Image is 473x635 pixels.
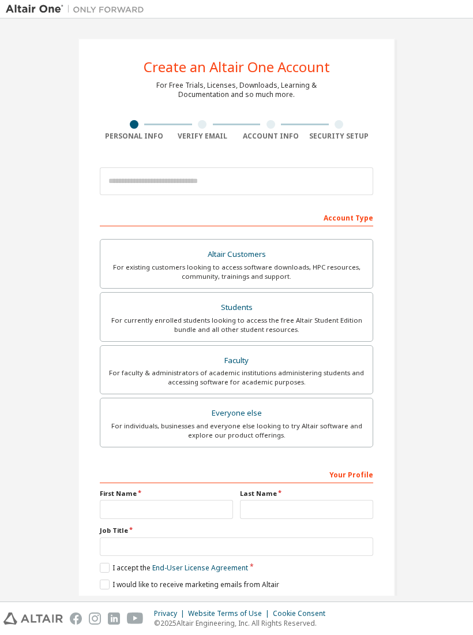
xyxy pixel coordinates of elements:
div: For faculty & administrators of academic institutions administering students and accessing softwa... [107,368,366,387]
label: I would like to receive marketing emails from Altair [100,580,279,589]
div: Your Profile [100,465,373,483]
div: Website Terms of Use [188,609,273,618]
div: For individuals, businesses and everyone else looking to try Altair software and explore our prod... [107,421,366,440]
img: instagram.svg [89,612,101,625]
img: Altair One [6,3,150,15]
img: facebook.svg [70,612,82,625]
a: End-User License Agreement [152,563,248,573]
div: Privacy [154,609,188,618]
label: First Name [100,489,233,498]
div: For Free Trials, Licenses, Downloads, Learning & Documentation and so much more. [156,81,317,99]
div: Security Setup [305,132,374,141]
img: altair_logo.svg [3,612,63,625]
div: Verify Email [168,132,237,141]
div: Account Type [100,208,373,226]
p: © 2025 Altair Engineering, Inc. All Rights Reserved. [154,618,332,628]
img: youtube.svg [127,612,144,625]
label: I accept the [100,563,248,573]
div: Altair Customers [107,246,366,263]
div: Students [107,300,366,316]
div: Cookie Consent [273,609,332,618]
div: For currently enrolled students looking to access the free Altair Student Edition bundle and all ... [107,316,366,334]
div: For existing customers looking to access software downloads, HPC resources, community, trainings ... [107,263,366,281]
div: Create an Altair One Account [144,60,330,74]
div: Faculty [107,353,366,369]
div: Account Info [236,132,305,141]
div: Personal Info [100,132,168,141]
label: Last Name [240,489,373,498]
img: linkedin.svg [108,612,120,625]
label: Job Title [100,526,373,535]
div: Everyone else [107,405,366,421]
